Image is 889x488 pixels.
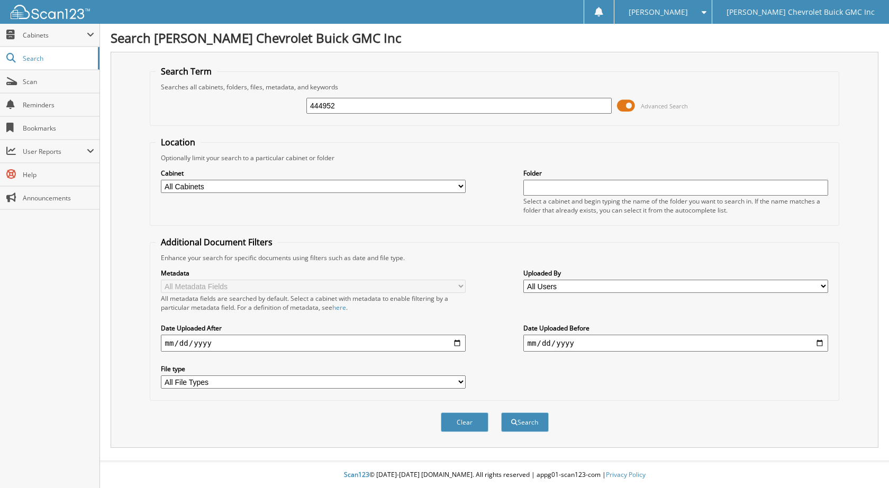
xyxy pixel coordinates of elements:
button: Clear [441,412,488,432]
label: Date Uploaded After [161,324,466,333]
input: start [161,335,466,352]
span: Bookmarks [23,124,94,133]
label: Date Uploaded Before [523,324,829,333]
label: File type [161,364,466,373]
a: Privacy Policy [606,470,646,479]
div: Searches all cabinets, folders, files, metadata, and keywords [156,82,834,91]
span: Help [23,170,94,179]
div: Select a cabinet and begin typing the name of the folder you want to search in. If the name match... [523,197,829,215]
legend: Location [156,136,201,148]
span: Announcements [23,194,94,202]
img: scan123-logo-white.svg [11,5,90,19]
span: [PERSON_NAME] Chevrolet Buick GMC Inc [727,9,875,15]
div: All metadata fields are searched by default. Select a cabinet with metadata to enable filtering b... [161,294,466,312]
label: Cabinet [161,169,466,178]
span: User Reports [23,147,87,156]
legend: Additional Document Filters [156,236,278,248]
input: end [523,335,829,352]
iframe: Chat Widget [836,437,889,488]
a: here [332,303,346,312]
div: © [DATE]-[DATE] [DOMAIN_NAME]. All rights reserved | appg01-scan123-com | [100,462,889,488]
label: Metadata [161,269,466,278]
span: Search [23,54,93,63]
h1: Search [PERSON_NAME] Chevrolet Buick GMC Inc [111,29,878,47]
div: Enhance your search for specific documents using filters such as date and file type. [156,253,834,262]
label: Folder [523,169,829,178]
div: Optionally limit your search to a particular cabinet or folder [156,153,834,162]
span: Advanced Search [641,102,688,110]
legend: Search Term [156,66,217,77]
button: Search [501,412,549,432]
span: Scan123 [344,470,369,479]
label: Uploaded By [523,269,829,278]
span: [PERSON_NAME] [629,9,688,15]
span: Cabinets [23,31,87,40]
span: Scan [23,77,94,86]
span: Reminders [23,100,94,109]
